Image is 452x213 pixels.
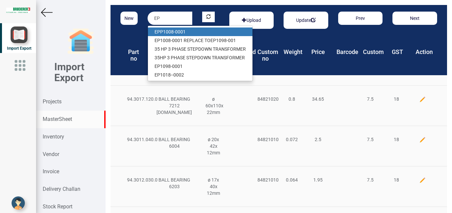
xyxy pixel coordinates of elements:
div: 0.8 [279,96,305,102]
strong: Delivery Challan [43,186,80,192]
a: 35HP 3 PHASE STEPDOWN TRANSFORMER [148,53,252,62]
div: 84821020 [252,96,279,102]
div: Basic example [284,12,328,29]
div: 94.3012.030.0 [122,177,148,183]
strong: EP [155,29,160,34]
div: 84821010 [252,136,279,143]
strong: Vendor [43,151,59,157]
div: BALL BEARING 6203 [148,177,201,190]
div: 7.5 [357,136,383,143]
h4: Custom [363,49,380,55]
img: edit.png [419,96,426,103]
strong: EP [155,64,160,69]
strong: Projects [43,98,62,105]
strong: EP [210,38,216,43]
h4: GST [389,49,406,55]
strong: Stock Report [43,203,72,210]
h4: Barcode [337,49,353,55]
div: 7.5 [357,177,383,183]
img: garage-closed.png [68,28,94,55]
div: 0.064 [279,177,305,183]
div: 84821010 [252,177,279,183]
img: edit.png [419,136,426,143]
div: 94.3017.120.0 [122,96,148,102]
strong: EP [155,72,160,78]
strong: EP [187,38,192,43]
a: 35 HP 3 PHASE STEPDOWN TRANSFORMER [148,45,252,53]
div: 18 [383,177,409,183]
h4: Weight [284,49,300,55]
b: Import Export [54,61,84,83]
strong: Inventory [43,133,64,140]
div: 0.072 [279,136,305,143]
img: edit.png [419,177,426,184]
div: 2.5 [305,136,331,143]
div: ø 17x 40x 12mm [201,177,227,196]
div: ø 60x110x 22mm [201,96,227,116]
div: ø 20x 42x 12mm [201,136,227,156]
div: BALL BEARING 6004 [148,136,201,149]
strong: EP [155,38,160,43]
strong: Invoice [43,168,59,175]
strong: EP [192,55,197,60]
button: Prev [338,12,383,25]
div: 18 [383,96,409,102]
h4: Price [310,49,327,55]
h4: Custom no [257,49,274,62]
a: EP1098-0001 [148,62,252,71]
div: Basic example [229,12,274,29]
button: New [120,12,138,25]
a: EP1008-0001 REPLACE TOEP1098-001 [148,36,252,45]
div: 18 [383,136,409,143]
span: Import Export [7,46,31,51]
div: 94.3011.040.0 [122,136,148,143]
strong: MasterSheet [43,116,72,122]
button: Update [292,15,320,26]
input: Serach by product part no [148,12,192,25]
div: 7.5 [357,96,383,102]
strong: EP [193,46,198,52]
h4: Action [416,49,432,55]
div: 34.65 [305,96,331,102]
button: Next [392,12,437,25]
a: EPP1008-0001 [148,27,252,36]
button: Upload [238,15,265,26]
a: EP1018--0002 [148,71,252,79]
div: 1.95 [305,177,331,183]
h4: Part no [125,49,142,62]
div: BALL BEARING 7212 [DOMAIN_NAME] [148,96,201,116]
